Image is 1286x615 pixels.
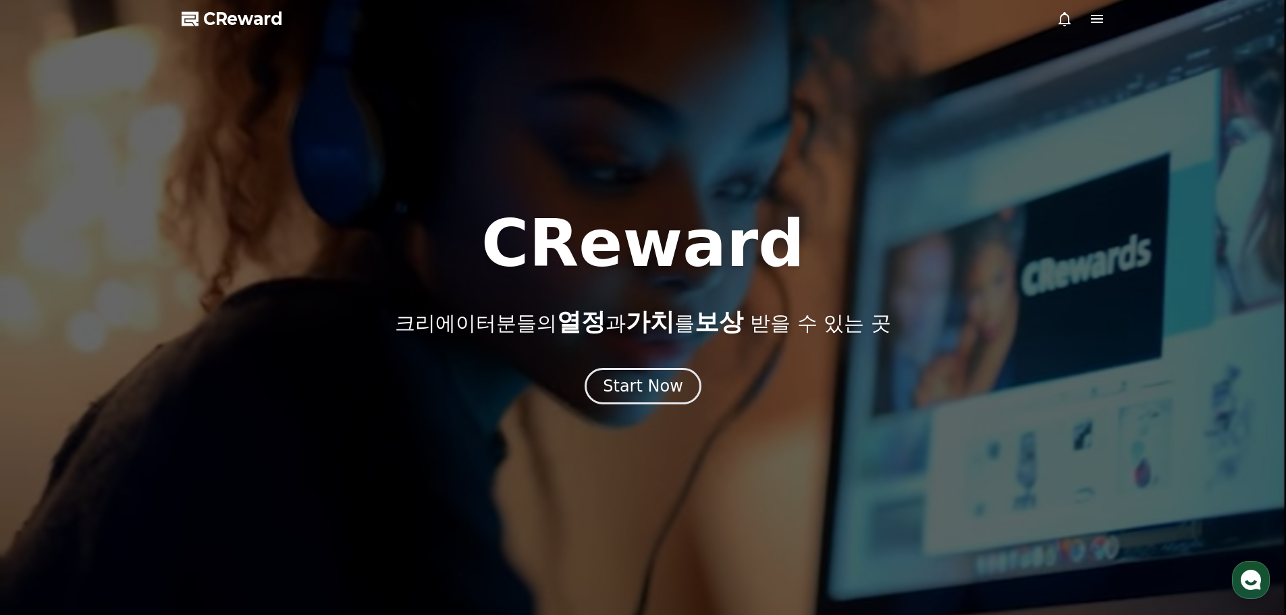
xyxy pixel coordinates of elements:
a: Start Now [585,381,701,394]
span: 설정 [209,448,225,459]
a: 설정 [174,428,259,462]
p: 크리에이터분들의 과 를 받을 수 있는 곳 [395,309,890,336]
h1: CReward [481,211,805,276]
span: CReward [203,8,283,30]
span: 대화 [124,449,140,460]
button: Start Now [585,368,701,404]
a: 대화 [89,428,174,462]
span: 보상 [695,308,743,336]
a: 홈 [4,428,89,462]
span: 가치 [626,308,674,336]
span: 열정 [557,308,606,336]
a: CReward [182,8,283,30]
div: Start Now [603,375,683,397]
span: 홈 [43,448,51,459]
